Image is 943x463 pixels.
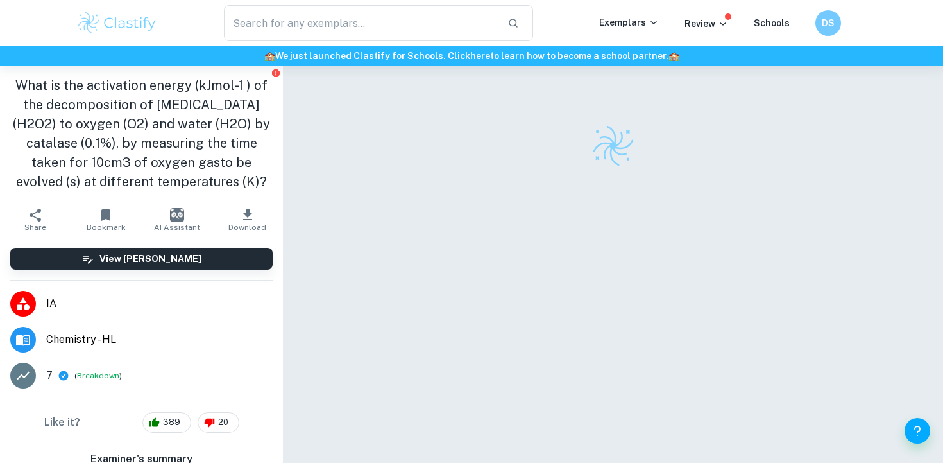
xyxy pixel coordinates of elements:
span: ( ) [74,370,122,382]
span: Chemistry - HL [46,332,273,347]
button: Download [212,202,283,238]
h6: View [PERSON_NAME] [99,252,201,266]
h6: DS [821,16,836,30]
div: 389 [142,412,191,433]
img: Clastify logo [76,10,158,36]
button: View [PERSON_NAME] [10,248,273,270]
img: AI Assistant [170,208,184,222]
button: Breakdown [77,370,119,381]
span: 🏫 [668,51,679,61]
span: 20 [211,416,235,429]
h6: We just launched Clastify for Schools. Click to learn how to become a school partner. [3,49,940,63]
img: Clastify logo [591,123,636,168]
button: Report issue [271,68,280,78]
span: IA [46,296,273,311]
span: AI Assistant [154,223,200,232]
span: Share [24,223,46,232]
button: DS [815,10,841,36]
p: Review [684,17,728,31]
span: 🏫 [264,51,275,61]
h6: Like it? [44,415,80,430]
div: 20 [198,412,239,433]
button: AI Assistant [142,202,212,238]
h1: What is the activation energy (kJmol-1 ) of the decomposition of [MEDICAL_DATA] (H2O2) to oxygen ... [10,76,273,191]
span: 389 [156,416,187,429]
button: Bookmark [71,202,141,238]
span: Download [228,223,266,232]
a: Schools [754,18,790,28]
button: Help and Feedback [905,418,930,444]
a: here [470,51,490,61]
p: Exemplars [599,15,659,30]
span: Bookmark [87,223,126,232]
p: 7 [46,368,53,383]
input: Search for any exemplars... [224,5,497,41]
